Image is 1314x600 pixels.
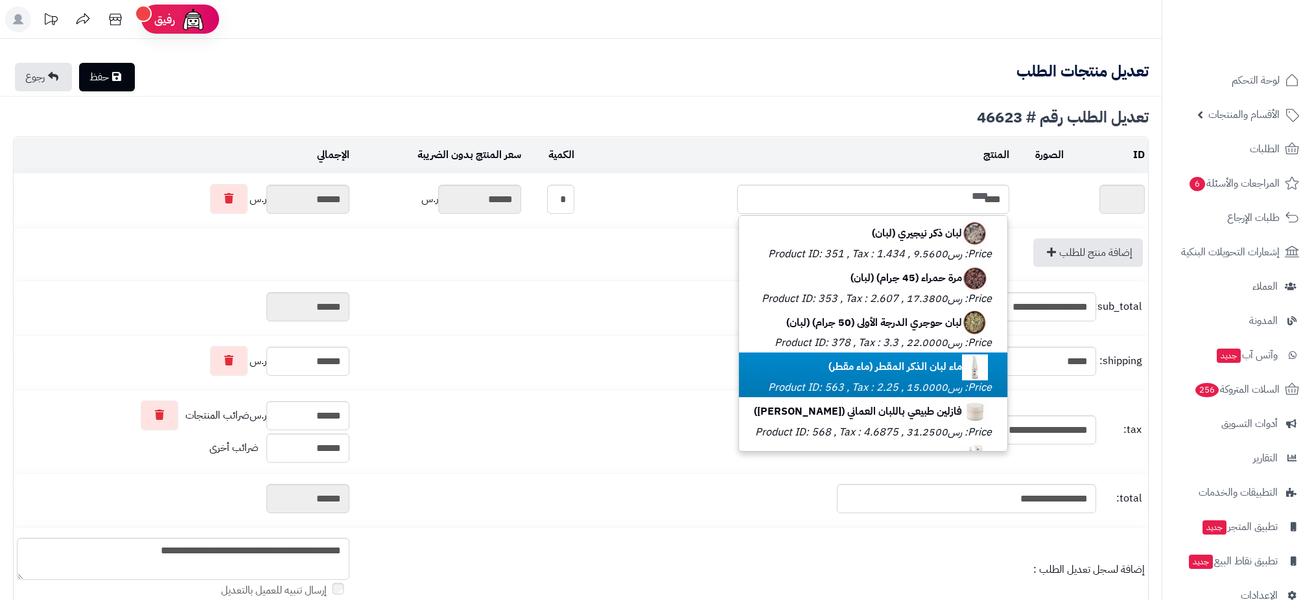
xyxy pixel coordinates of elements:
[1099,354,1142,369] span: shipping:
[17,400,349,430] div: ر.س
[1221,415,1278,433] span: أدوات التسويق
[1189,555,1213,569] span: جديد
[1203,520,1226,535] span: جديد
[962,310,988,336] img: 1677341865-Frankincense,%20Hojari,%20Grade%20A-40x40.jpg
[1170,408,1306,439] a: أدوات التسويق
[1252,277,1278,295] span: العملاء
[180,6,206,32] img: ai-face.png
[962,221,988,247] img: 1667673192-Frankincense,%20Nigerian,%20Bitter-40x40.jpg
[154,12,175,27] span: رفيق
[1226,10,1302,37] img: logo-2.png
[768,380,992,395] small: Price: رس15.0000 , Product ID: 563 , Tax : 2.25
[865,448,994,464] b: ماء ورد باللبان (ماء ورد)
[221,583,349,598] label: إرسال تنبيه للعميل بالتعديل
[1232,71,1280,89] span: لوحة التحكم
[1208,106,1280,124] span: الأقسام والمنتجات
[1170,477,1306,508] a: التطبيقات والخدمات
[356,185,521,214] div: ر.س
[1170,133,1306,165] a: الطلبات
[353,137,524,173] td: سعر المنتج بدون الضريبة
[775,335,992,351] small: Price: رس22.0000 , Product ID: 378 , Tax : 3.3
[1170,443,1306,474] a: التقارير
[356,562,1145,577] div: إضافة لسجل تعديل الطلب :
[1217,349,1241,363] span: جديد
[1249,312,1278,330] span: المدونة
[14,137,353,173] td: الإجمالي
[1033,238,1143,267] a: إضافة منتج للطلب
[962,399,988,425] img: 1708232887-Frankincense%20Vaseline-40x40.jpg
[1190,177,1205,191] span: 6
[34,6,67,36] a: تحديثات المنصة
[962,444,988,470] img: 1708765899-Rose%20Water,%20Frankincense-40x40.jpg
[828,359,994,375] b: ماء لبان الذكر المقطر (ماء مقطر)
[79,63,135,91] a: حفظ
[1016,60,1149,83] b: تعديل منتجات الطلب
[524,137,577,173] td: الكمية
[962,266,988,292] img: 1667929796-Myrrah-40x40.jpg
[1170,65,1306,96] a: لوحة التحكم
[13,110,1149,125] div: تعديل الطلب رقم # 46623
[754,404,994,419] b: فازلين طبيعي باللبان العماني ([PERSON_NAME])
[333,583,344,595] input: إرسال تنبيه للعميل بالتعديل
[1188,174,1280,192] span: المراجعات والأسئلة
[1170,237,1306,268] a: إشعارات التحويلات البنكية
[1170,340,1306,371] a: وآتس آبجديد
[1227,209,1280,227] span: طلبات الإرجاع
[962,354,988,380] img: 1706677377-Frankincense%20Water-40x40.jpg
[1067,137,1148,173] td: ID
[17,346,349,376] div: ر.س
[1250,140,1280,158] span: الطلبات
[1201,518,1278,536] span: تطبيق المتجر
[209,440,259,456] span: ضرائب أخرى
[1170,546,1306,577] a: تطبيق نقاط البيعجديد
[1195,383,1219,397] span: 256
[1181,243,1280,261] span: إشعارات التحويلات البنكية
[1170,271,1306,302] a: العملاء
[1170,202,1306,233] a: طلبات الإرجاع
[1099,491,1142,506] span: total:
[851,270,994,286] b: مرة حمراء (45 جرام) (لبان)
[1013,137,1067,173] td: الصورة
[578,137,1013,173] td: المنتج
[17,184,349,214] div: ر.س
[1253,449,1278,467] span: التقارير
[1194,380,1280,398] span: السلات المتروكة
[1188,552,1278,570] span: تطبيق نقاط البيع
[768,246,992,262] small: Price: رس9.5600 , Product ID: 351 , Tax : 1.434
[15,63,72,91] a: رجوع
[1170,168,1306,199] a: المراجعات والأسئلة6
[185,408,250,423] span: ضرائب المنتجات
[1099,422,1142,437] span: tax:
[762,291,992,306] small: Price: رس17.3800 , Product ID: 353 , Tax : 2.607
[786,315,994,330] b: لبان حوجري الدرجة الأولى (50 جرام) (لبان)
[872,225,994,241] b: لبان ذكر نيجيري (لبان)
[1170,511,1306,542] a: تطبيق المتجرجديد
[1199,483,1278,502] span: التطبيقات والخدمات
[1215,346,1278,364] span: وآتس آب
[1170,374,1306,405] a: السلات المتروكة256
[1170,305,1306,336] a: المدونة
[1099,299,1142,314] span: sub_total:
[755,424,992,440] small: Price: رس31.2500 , Product ID: 568 , Tax : 4.6875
